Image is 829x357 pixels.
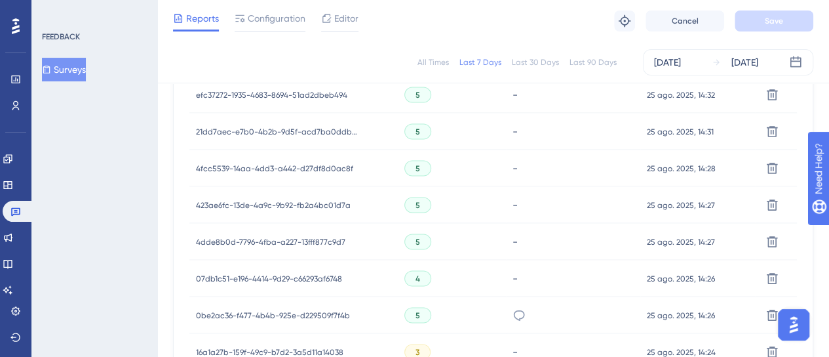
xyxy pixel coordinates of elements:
span: efc37272-1935-4683-8694-51ad2dbeb494 [196,89,347,100]
span: Need Help? [31,3,82,19]
span: 25 ago. 2025, 14:32 [647,89,715,100]
span: 25 ago. 2025, 14:24 [647,346,716,357]
span: 4dde8b0d-7796-4fba-a227-13fff877c9d7 [196,236,345,247]
span: 5 [415,126,420,136]
div: - [512,198,634,211]
button: Surveys [42,58,86,81]
span: 25 ago. 2025, 14:26 [647,310,715,320]
span: 4 [415,273,420,283]
span: 25 ago. 2025, 14:26 [647,273,715,283]
div: Last 90 Days [569,57,617,68]
span: 25 ago. 2025, 14:27 [647,199,715,210]
span: 16a1a27b-159f-49c9-b7d2-3a5d11a14038 [196,346,343,357]
span: 3 [415,346,419,357]
span: 5 [415,89,420,100]
span: 5 [415,310,420,320]
span: Configuration [248,10,305,26]
span: 25 ago. 2025, 14:31 [647,126,714,136]
span: Reports [186,10,219,26]
div: - [512,235,634,247]
iframe: UserGuiding AI Assistant Launcher [774,305,813,345]
span: 4fcc5539-14aa-4dd3-a442-d27df8d0ac8f [196,163,353,173]
span: 423ae6fc-13de-4a9c-9b92-fb2a4bc01d7a [196,199,351,210]
div: Last 30 Days [512,57,559,68]
span: Cancel [672,16,699,26]
span: 21dd7aec-e7b0-4b2b-9d5f-acd7ba0ddb8a [196,126,360,136]
div: Last 7 Days [459,57,501,68]
button: Save [735,10,813,31]
div: - [512,125,634,137]
div: [DATE] [654,54,681,70]
div: - [512,161,634,174]
span: Save [765,16,783,26]
span: 0be2ac36-f477-4b4b-925e-d229509f7f4b [196,310,350,320]
div: - [512,88,634,100]
span: 5 [415,236,420,247]
span: 5 [415,163,420,173]
span: 5 [415,199,420,210]
button: Cancel [646,10,724,31]
span: 25 ago. 2025, 14:27 [647,236,715,247]
div: All Times [417,57,449,68]
span: 25 ago. 2025, 14:28 [647,163,716,173]
div: FEEDBACK [42,31,80,42]
div: - [512,272,634,284]
div: [DATE] [731,54,758,70]
span: Editor [334,10,358,26]
span: 07db1c51-e196-4414-9d29-c66293af6748 [196,273,342,283]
